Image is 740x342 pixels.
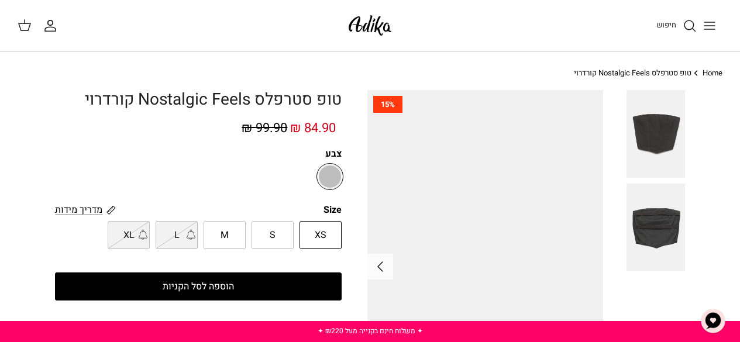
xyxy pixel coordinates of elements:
span: 99.90 ₪ [242,119,287,137]
a: Home [703,67,722,78]
span: XL [123,228,135,243]
span: M [221,228,229,243]
span: חיפוש [656,19,676,30]
span: 84.90 ₪ [290,119,336,137]
a: החשבון שלי [43,19,62,33]
a: טופ סטרפלס Nostalgic Feels קורדרוי [574,67,691,78]
a: ✦ משלוח חינם בקנייה מעל ₪220 ✦ [318,326,423,336]
span: מדריך מידות [55,203,102,217]
button: Next [367,254,393,279]
nav: Breadcrumbs [18,68,722,79]
a: חיפוש [656,19,697,33]
img: Adika IL [345,12,395,39]
button: צ'אט [696,303,731,338]
legend: Size [323,203,342,216]
button: הוספה לסל הקניות [55,272,342,300]
label: צבע [55,147,342,160]
a: מדריך מידות [55,203,115,216]
h1: טופ סטרפלס Nostalgic Feels קורדרוי [55,90,342,110]
span: L [174,228,180,243]
span: S [270,228,276,243]
div: השלימי את הלוק [55,319,342,332]
span: XS [315,228,326,243]
button: Toggle menu [697,13,722,39]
